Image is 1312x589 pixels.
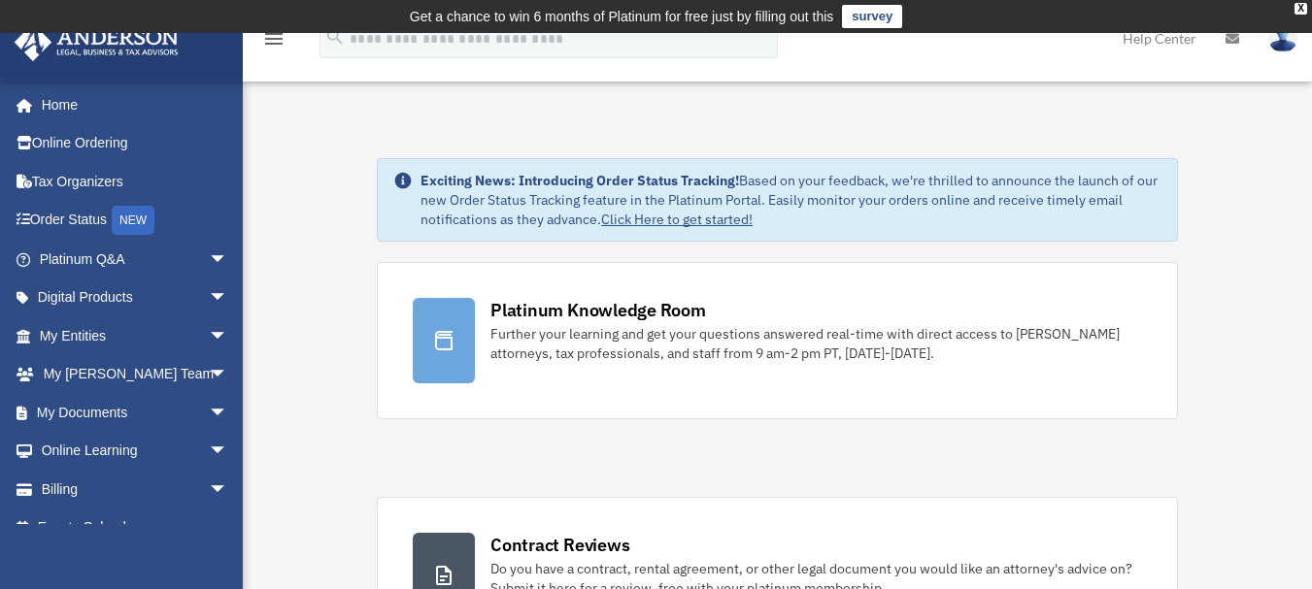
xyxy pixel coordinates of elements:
a: Online Ordering [14,124,257,163]
a: Order StatusNEW [14,201,257,241]
i: search [324,26,346,48]
div: Platinum Knowledge Room [490,298,706,322]
a: Platinum Knowledge Room Further your learning and get your questions answered real-time with dire... [377,262,1178,419]
a: Digital Productsarrow_drop_down [14,278,257,317]
a: My [PERSON_NAME] Teamarrow_drop_down [14,355,257,394]
div: Based on your feedback, we're thrilled to announce the launch of our new Order Status Tracking fe... [421,171,1161,229]
strong: Exciting News: Introducing Order Status Tracking! [421,172,739,189]
span: arrow_drop_down [209,278,248,318]
a: Platinum Q&Aarrow_drop_down [14,240,257,278]
span: arrow_drop_down [209,470,248,509]
a: My Documentsarrow_drop_down [14,393,257,432]
a: survey [842,5,902,28]
div: Contract Reviews [490,533,629,557]
a: My Entitiesarrow_drop_down [14,316,257,355]
i: menu [262,27,286,50]
a: Events Calendar [14,508,257,547]
a: Home [14,85,248,124]
span: arrow_drop_down [209,240,248,279]
a: menu [262,34,286,50]
img: Anderson Advisors Platinum Portal [9,23,185,61]
a: Billingarrow_drop_down [14,470,257,508]
a: Click Here to get started! [601,211,753,228]
a: Tax Organizers [14,162,257,201]
span: arrow_drop_down [209,432,248,472]
div: Get a chance to win 6 months of Platinum for free just by filling out this [410,5,834,28]
span: arrow_drop_down [209,316,248,356]
a: Online Learningarrow_drop_down [14,432,257,471]
div: close [1295,3,1307,15]
div: NEW [112,206,154,235]
img: User Pic [1268,24,1297,52]
span: arrow_drop_down [209,355,248,395]
div: Further your learning and get your questions answered real-time with direct access to [PERSON_NAM... [490,324,1142,363]
span: arrow_drop_down [209,393,248,433]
